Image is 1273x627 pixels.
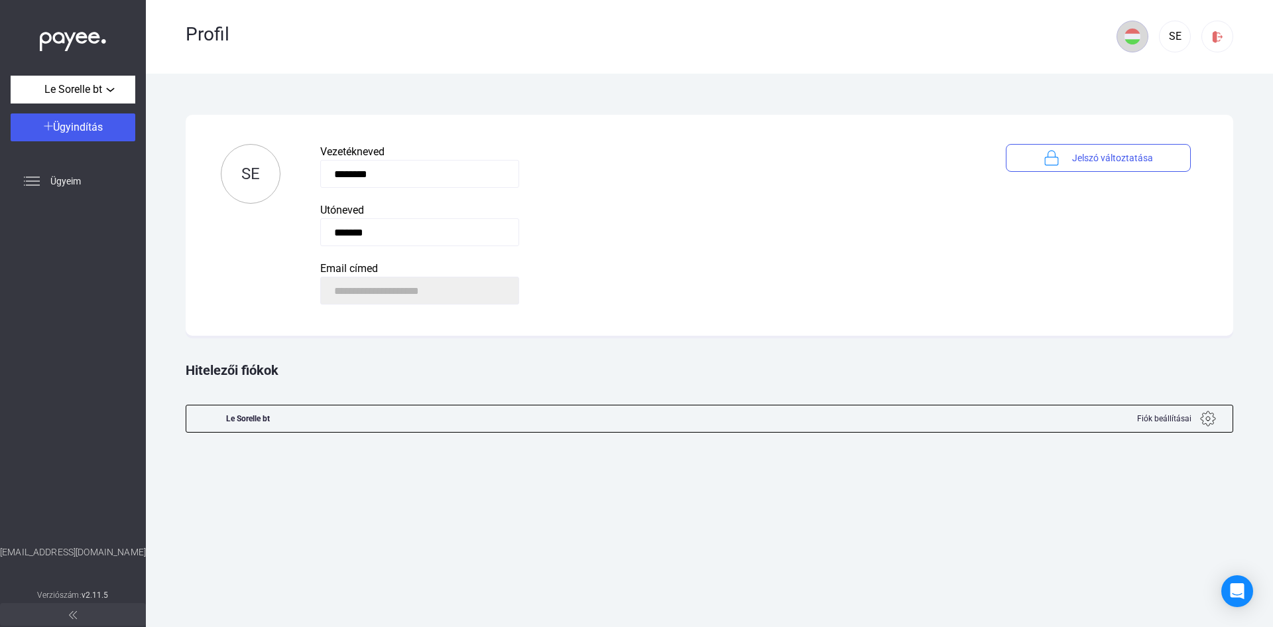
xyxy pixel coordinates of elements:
[1200,411,1216,427] img: gear.svg
[53,121,103,133] span: Ügyindítás
[1159,21,1191,52] button: SE
[1211,30,1225,44] img: logout-red
[186,23,1117,46] div: Profil
[44,121,53,131] img: plus-white.svg
[1124,29,1140,44] img: HU
[1221,575,1253,607] div: Open Intercom Messenger
[50,173,81,189] span: Ügyeim
[1120,405,1233,432] button: Fiók beállításai
[320,202,966,218] div: Utóneved
[221,144,280,204] button: SE
[186,342,1233,398] div: Hitelezői fiókok
[11,76,135,104] button: Le Sorelle bt
[226,405,270,432] div: Le Sorelle bt
[1137,411,1191,427] span: Fiók beállításai
[40,25,106,52] img: white-payee-white-dot.svg
[24,173,40,189] img: list.svg
[44,82,102,98] span: Le Sorelle bt
[241,165,260,183] span: SE
[82,591,109,600] strong: v2.11.5
[1072,150,1153,166] span: Jelszó változtatása
[1164,29,1186,44] div: SE
[69,611,77,619] img: arrow-double-left-grey.svg
[1201,21,1233,52] button: logout-red
[11,113,135,141] button: Ügyindítás
[1044,150,1060,166] img: lock-blue
[320,144,966,160] div: Vezetékneved
[1117,21,1148,52] button: HU
[320,261,966,277] div: Email címed
[1006,144,1191,172] button: lock-blueJelszó változtatása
